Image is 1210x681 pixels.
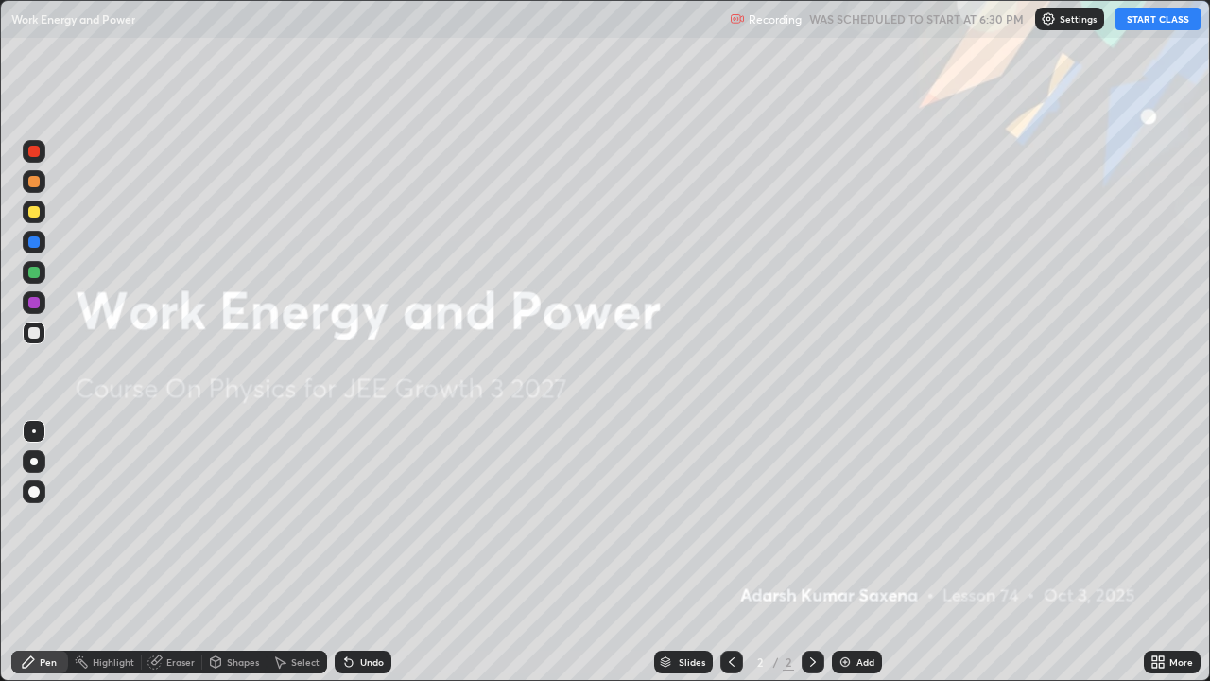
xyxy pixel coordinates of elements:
[227,657,259,667] div: Shapes
[730,11,745,26] img: recording.375f2c34.svg
[679,657,705,667] div: Slides
[11,11,135,26] p: Work Energy and Power
[809,10,1024,27] h5: WAS SCHEDULED TO START AT 6:30 PM
[40,657,57,667] div: Pen
[1169,657,1193,667] div: More
[166,657,195,667] div: Eraser
[1041,11,1056,26] img: class-settings-icons
[1115,8,1201,30] button: START CLASS
[749,12,802,26] p: Recording
[751,656,769,668] div: 2
[783,654,794,671] div: 2
[1060,14,1097,24] p: Settings
[773,656,779,668] div: /
[838,655,853,670] img: add-slide-button
[360,657,384,667] div: Undo
[93,657,134,667] div: Highlight
[291,657,320,667] div: Select
[856,657,874,667] div: Add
